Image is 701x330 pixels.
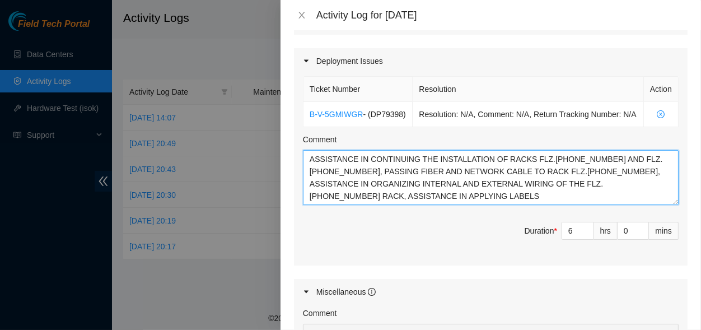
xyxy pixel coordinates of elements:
[363,110,405,119] span: - ( DP79398 )
[303,77,413,102] th: Ticket Number
[310,110,363,119] a: B-V-5GMIWGR
[303,289,310,295] span: caret-right
[316,286,376,298] div: Miscellaneous
[294,279,688,305] div: Miscellaneous info-circle
[649,222,679,240] div: mins
[303,58,310,64] span: caret-right
[413,102,644,127] td: Resolution: N/A, Comment: N/A, Return Tracking Number: N/A
[303,150,679,205] textarea: Comment
[525,225,557,237] div: Duration
[316,9,688,21] div: Activity Log for [DATE]
[644,77,679,102] th: Action
[594,222,618,240] div: hrs
[294,48,688,74] div: Deployment Issues
[650,110,672,118] span: close-circle
[303,307,337,319] label: Comment
[303,133,337,146] label: Comment
[413,77,644,102] th: Resolution
[294,10,310,21] button: Close
[368,288,376,296] span: info-circle
[297,11,306,20] span: close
